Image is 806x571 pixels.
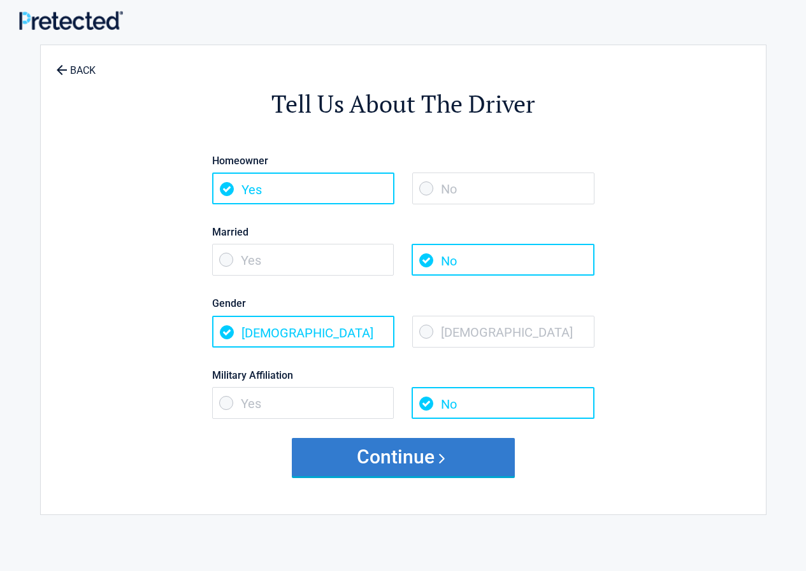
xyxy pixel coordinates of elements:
[54,53,98,76] a: BACK
[212,244,394,276] span: Yes
[212,152,594,169] label: Homeowner
[292,438,515,476] button: Continue
[111,88,696,120] h2: Tell Us About The Driver
[212,316,394,348] span: [DEMOGRAPHIC_DATA]
[212,367,594,384] label: Military Affiliation
[212,223,594,241] label: Married
[212,387,394,419] span: Yes
[19,11,123,30] img: Main Logo
[412,173,594,204] span: No
[212,173,394,204] span: Yes
[412,244,594,276] span: No
[412,387,594,419] span: No
[212,295,594,312] label: Gender
[412,316,594,348] span: [DEMOGRAPHIC_DATA]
